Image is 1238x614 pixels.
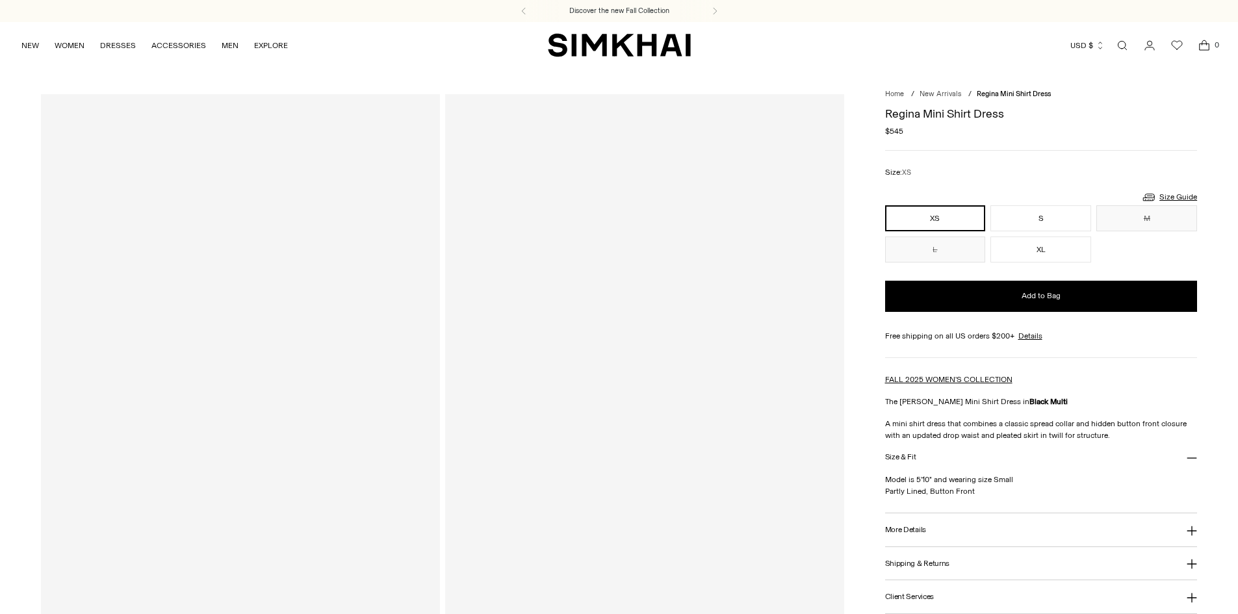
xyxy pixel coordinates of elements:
span: XS [902,168,911,177]
button: Add to Bag [885,281,1198,312]
a: Open cart modal [1191,32,1217,58]
nav: breadcrumbs [885,89,1198,100]
span: Regina Mini Shirt Dress [977,90,1051,98]
p: Model is 5'10" and wearing size Small Partly Lined, Button Front [885,474,1198,497]
a: WOMEN [55,31,84,60]
h3: Shipping & Returns [885,559,950,568]
button: S [990,205,1091,231]
button: Shipping & Returns [885,547,1198,580]
a: Home [885,90,904,98]
button: USD $ [1070,31,1105,60]
h1: Regina Mini Shirt Dress [885,108,1198,120]
a: Discover the new Fall Collection [569,6,669,16]
h3: More Details [885,526,926,534]
button: Client Services [885,580,1198,613]
strong: Black Multi [1029,397,1068,406]
a: MEN [222,31,239,60]
a: Go to the account page [1137,32,1163,58]
a: ACCESSORIES [151,31,206,60]
button: L [885,237,986,262]
a: FALL 2025 WOMEN'S COLLECTION [885,375,1012,384]
a: Wishlist [1164,32,1190,58]
button: More Details [885,513,1198,546]
a: EXPLORE [254,31,288,60]
label: Size: [885,166,911,179]
a: New Arrivals [920,90,961,98]
a: DRESSES [100,31,136,60]
div: / [968,89,972,100]
div: / [911,89,914,100]
div: Free shipping on all US orders $200+ [885,330,1198,342]
span: Add to Bag [1022,290,1061,301]
span: $545 [885,125,903,137]
a: Size Guide [1141,189,1197,205]
p: A mini shirt dress that combines a classic spread collar and hidden button front closure with an ... [885,418,1198,441]
a: NEW [21,31,39,60]
h3: Size & Fit [885,453,916,461]
a: SIMKHAI [548,32,691,58]
button: Size & Fit [885,441,1198,474]
span: 0 [1211,39,1222,51]
a: Details [1018,330,1042,342]
button: XS [885,205,986,231]
p: The [PERSON_NAME] Mini Shirt Dress in [885,396,1198,407]
button: M [1096,205,1197,231]
h3: Client Services [885,593,935,601]
button: XL [990,237,1091,262]
a: Open search modal [1109,32,1135,58]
